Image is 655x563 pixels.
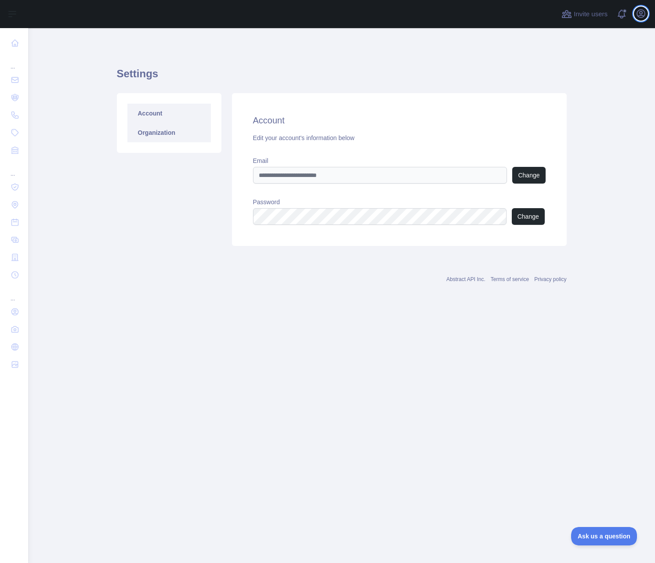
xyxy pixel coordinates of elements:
h2: Account [253,114,546,126]
a: Account [127,104,211,123]
a: Abstract API Inc. [446,276,485,282]
a: Privacy policy [534,276,566,282]
div: ... [7,53,21,70]
div: ... [7,160,21,177]
span: Invite users [574,9,608,19]
label: Email [253,156,546,165]
label: Password [253,198,546,206]
h1: Settings [117,67,567,88]
a: Organization [127,123,211,142]
button: Change [512,167,545,184]
div: ... [7,285,21,302]
button: Change [512,208,545,225]
iframe: Toggle Customer Support [571,527,637,545]
button: Invite users [560,7,609,21]
a: Terms of service [491,276,529,282]
div: Edit your account's information below [253,134,546,142]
